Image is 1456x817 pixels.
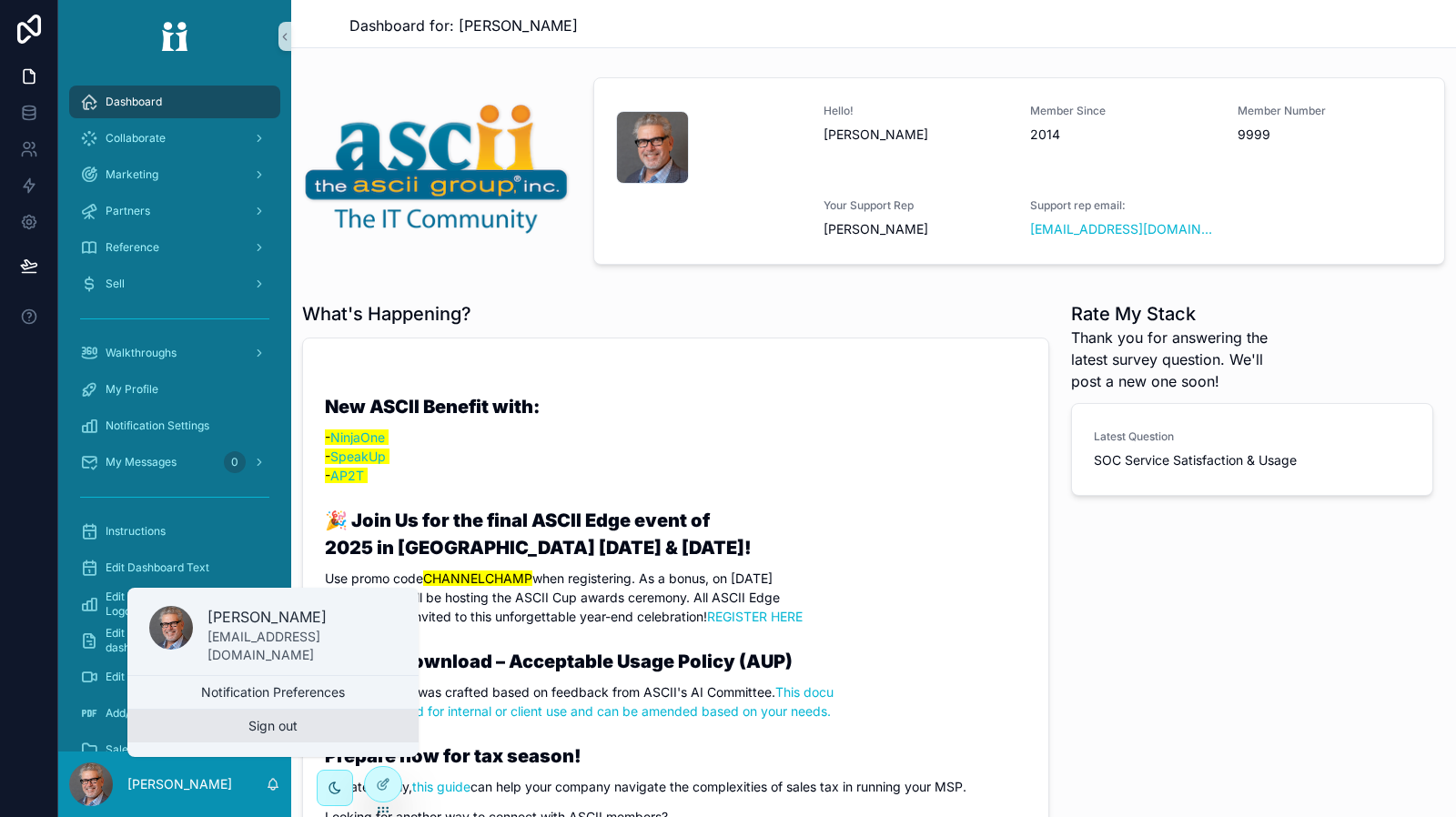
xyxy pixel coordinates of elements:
[824,126,1009,144] span: [PERSON_NAME]
[127,710,419,742] button: Sign out
[69,86,280,118] a: Dashboard
[325,745,581,767] strong: Prepare now for tax season!
[127,676,419,709] button: Notification Preferences
[106,277,125,291] span: Sell
[69,588,280,620] a: Edit Vendors Displayed & Logos
[824,104,1009,118] span: Hello!
[106,95,162,109] span: Dashboard
[330,429,385,445] a: NinjaOne
[69,515,280,548] a: Instructions
[69,733,280,766] a: Sales Tax Maintenance
[1030,198,1216,213] span: Support rep email:
[106,240,159,255] span: Reference
[412,779,470,794] a: this guide
[106,455,177,469] span: My Messages
[106,626,262,655] span: Edit which survey results on dashboard
[127,775,232,793] p: [PERSON_NAME]
[302,99,571,236] img: 19996-300ASCII_Logo-Clear.png
[106,590,262,619] span: Edit Vendors Displayed & Logos
[224,451,246,473] div: 0
[69,409,280,442] a: Notification Settings
[69,446,280,479] a: My Messages0
[824,220,1009,238] span: [PERSON_NAME]
[1238,126,1423,144] span: 9999
[69,337,280,369] a: Walkthroughs
[106,706,217,721] span: Add/Edit Attachments
[325,396,540,418] strong: New ASCII Benefit with:
[1094,451,1410,469] span: SOC Service Satisfaction & Usage
[106,560,209,575] span: Edit Dashboard Text
[106,131,166,146] span: Collaborate
[707,609,803,624] a: REGISTER HERE
[69,122,280,155] a: Collaborate
[1238,104,1423,118] span: Member Number
[1030,126,1216,144] span: 2014
[69,697,280,730] a: Add/Edit Attachments
[325,651,793,672] strong: New for download – Acceptable Usage Policy (AUP)
[69,661,280,693] a: Edit Videos
[325,449,389,464] mark: -
[824,198,1009,213] span: Your Support Rep
[325,569,1026,626] p: Use promo code when registering. As a bonus, on [DATE] 7:30 PM, we will be hosting the ASCII Cup ...
[106,419,209,433] span: Notification Settings
[69,158,280,191] a: Marketing
[106,524,166,539] span: Instructions
[69,373,280,406] a: My Profile
[69,267,280,300] a: Sell
[325,777,1026,796] p: Updated daily, can help your company navigate the complexities of sales tax in running your MSP.
[207,606,397,628] p: [PERSON_NAME]
[207,628,397,664] p: [EMAIL_ADDRESS][DOMAIN_NAME]
[423,570,532,586] mark: CHANNELCHAMP
[325,429,389,445] mark: -
[58,73,291,751] div: scrollable content
[69,624,280,657] a: Edit which survey results on dashboard
[69,195,280,227] a: Partners
[1094,429,1410,444] span: Latest Question
[325,509,752,559] strong: 🎉 Join Us for the final ASCII Edge event of 2025 in [GEOGRAPHIC_DATA] [DATE] & [DATE]!
[325,468,368,483] mark: -
[106,742,226,757] span: Sales Tax Maintenance
[106,204,150,218] span: Partners
[1030,104,1216,118] span: Member Since
[330,449,386,464] a: SpeakUp
[149,22,200,51] img: App logo
[1030,220,1216,238] a: [EMAIL_ADDRESS][DOMAIN_NAME]
[106,670,162,684] span: Edit Videos
[106,382,158,397] span: My Profile
[69,551,280,584] a: Edit Dashboard Text
[69,231,280,264] a: Reference
[330,468,364,483] a: AP2T
[1071,301,1297,327] h1: Rate My Stack
[1071,327,1297,392] span: Thank you for answering the latest survey question. We'll post a new one soon!
[106,167,158,182] span: Marketing
[106,346,177,360] span: Walkthroughs
[325,682,1026,721] p: The AUP for AI was crafted based on feedback from ASCII's AI Committee.
[302,301,471,327] h1: What's Happening?
[349,15,578,36] span: Dashboard for: [PERSON_NAME]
